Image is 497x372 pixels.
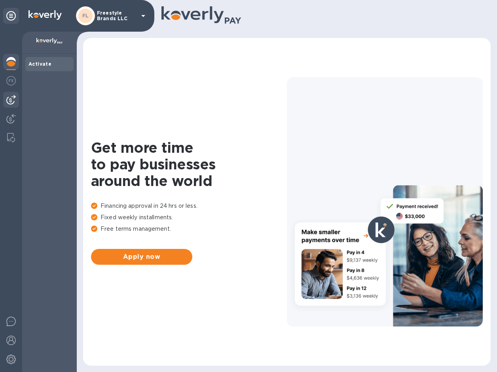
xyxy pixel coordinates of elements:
[28,61,51,67] b: Activate
[91,225,287,233] p: Free terms management.
[91,213,287,222] p: Fixed weekly installments.
[6,76,16,85] img: Foreign exchange
[28,10,62,20] img: Logo
[82,13,89,19] b: FL
[91,249,192,265] button: Apply now
[97,10,137,21] p: Freestyle Brands LLC
[97,252,186,262] span: Apply now
[91,139,287,189] h1: Get more time to pay businesses around the world
[91,202,287,210] p: Financing approval in 24 hrs or less.
[3,8,19,24] div: Unpin categories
